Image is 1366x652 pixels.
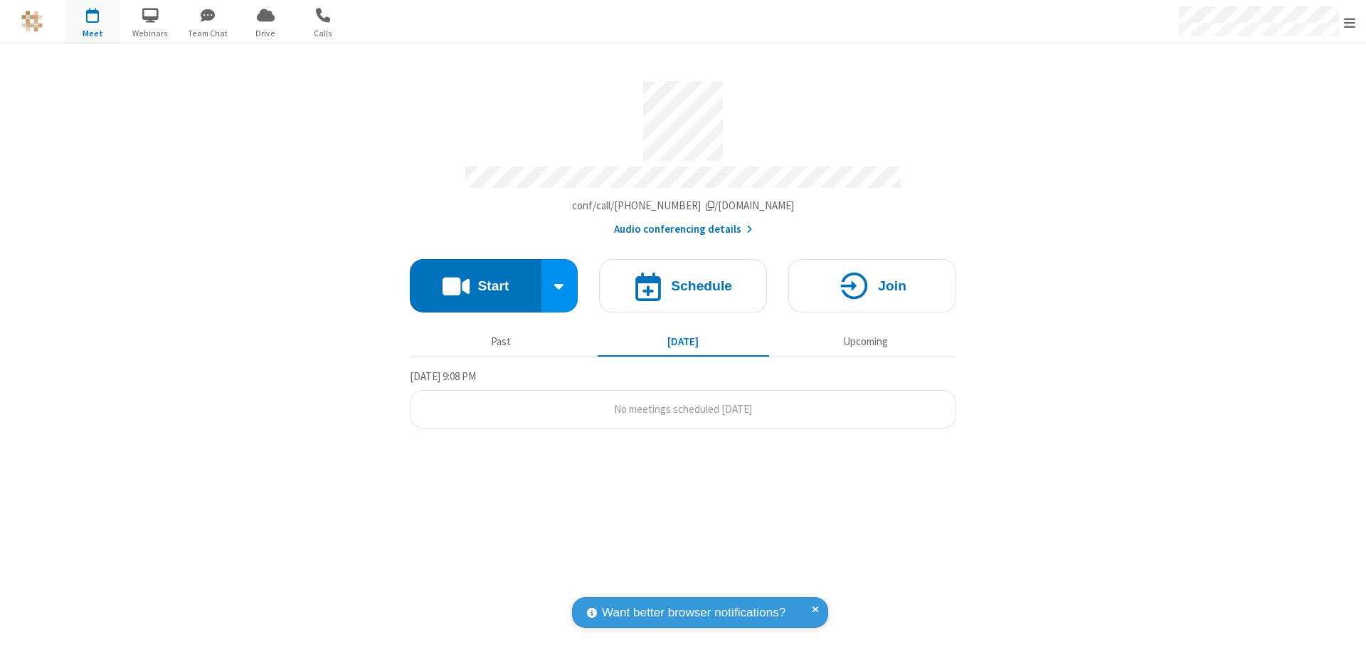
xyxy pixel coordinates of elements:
[541,259,578,312] div: Start conference options
[477,279,509,293] h4: Start
[780,328,951,355] button: Upcoming
[572,198,795,214] button: Copy my meeting room linkCopy my meeting room link
[181,27,235,40] span: Team Chat
[239,27,292,40] span: Drive
[410,70,956,238] section: Account details
[598,328,769,355] button: [DATE]
[788,259,956,312] button: Join
[124,27,177,40] span: Webinars
[415,328,587,355] button: Past
[599,259,767,312] button: Schedule
[21,11,43,32] img: QA Selenium DO NOT DELETE OR CHANGE
[410,259,541,312] button: Start
[614,402,752,416] span: No meetings scheduled [DATE]
[410,368,956,429] section: Today's Meetings
[878,279,906,293] h4: Join
[66,27,120,40] span: Meet
[671,279,732,293] h4: Schedule
[602,604,785,622] span: Want better browser notifications?
[410,369,476,383] span: [DATE] 9:08 PM
[614,221,753,238] button: Audio conferencing details
[572,199,795,212] span: Copy my meeting room link
[297,27,350,40] span: Calls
